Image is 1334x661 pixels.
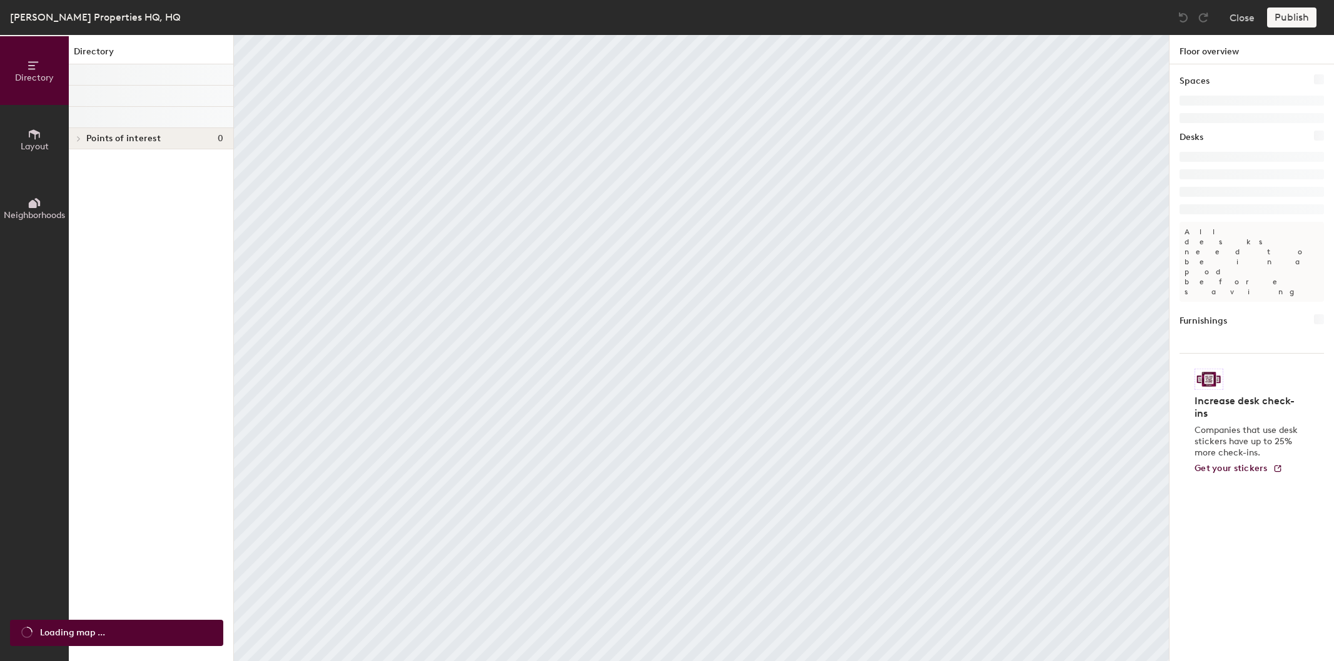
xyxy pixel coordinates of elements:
img: Redo [1197,11,1210,24]
span: Layout [21,141,49,152]
img: Sticker logo [1195,369,1223,390]
h1: Desks [1180,131,1203,144]
a: Get your stickers [1195,464,1283,474]
p: All desks need to be in a pod before saving [1180,222,1324,302]
span: Get your stickers [1195,463,1268,474]
h1: Furnishings [1180,314,1227,328]
span: Directory [15,72,54,83]
span: Neighborhoods [4,210,65,221]
button: Close [1230,7,1255,27]
p: Companies that use desk stickers have up to 25% more check-ins. [1195,425,1301,459]
h1: Directory [69,45,233,64]
h4: Increase desk check-ins [1195,395,1301,420]
div: [PERSON_NAME] Properties HQ, HQ [10,9,181,25]
span: 0 [218,134,223,144]
span: Loading map ... [40,626,105,640]
img: Undo [1177,11,1190,24]
h1: Spaces [1180,74,1210,88]
span: Points of interest [86,134,161,144]
h1: Floor overview [1170,35,1334,64]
